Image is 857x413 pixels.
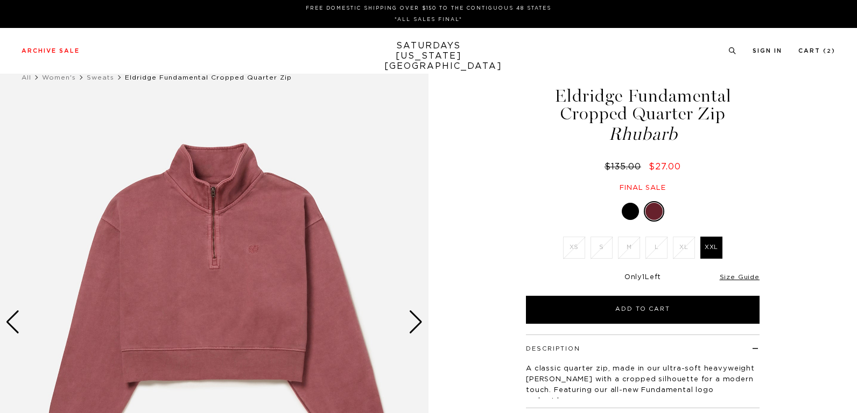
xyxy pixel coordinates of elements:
div: Final sale [524,183,761,193]
h1: Eldridge Fundamental Cropped Quarter Zip [524,87,761,143]
label: XXL [700,237,722,259]
div: Only Left [526,273,760,282]
a: All [22,74,31,81]
button: Add to Cart [526,296,760,324]
del: $135.00 [605,162,645,171]
a: Cart (2) [798,48,835,54]
span: 1 [642,274,645,281]
a: SATURDAYS[US_STATE][GEOGRAPHIC_DATA] [384,41,473,72]
a: Sign In [753,48,782,54]
div: Next slide [409,310,423,334]
a: Size Guide [720,274,760,280]
div: Previous slide [5,310,20,334]
span: Eldridge Fundamental Cropped Quarter Zip [125,74,292,81]
a: Sweats [87,74,114,81]
span: Rhubarb [524,125,761,143]
p: A classic quarter zip, made in our ultra-soft heavyweight [PERSON_NAME] with a cropped silhouette... [526,364,760,407]
button: Description [526,346,580,352]
a: Archive Sale [22,48,80,54]
span: $27.00 [649,162,681,171]
a: Women's [42,74,76,81]
small: 2 [827,49,832,54]
p: *ALL SALES FINAL* [26,16,831,24]
p: FREE DOMESTIC SHIPPING OVER $150 TO THE CONTIGUOUS 48 STATES [26,4,831,12]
